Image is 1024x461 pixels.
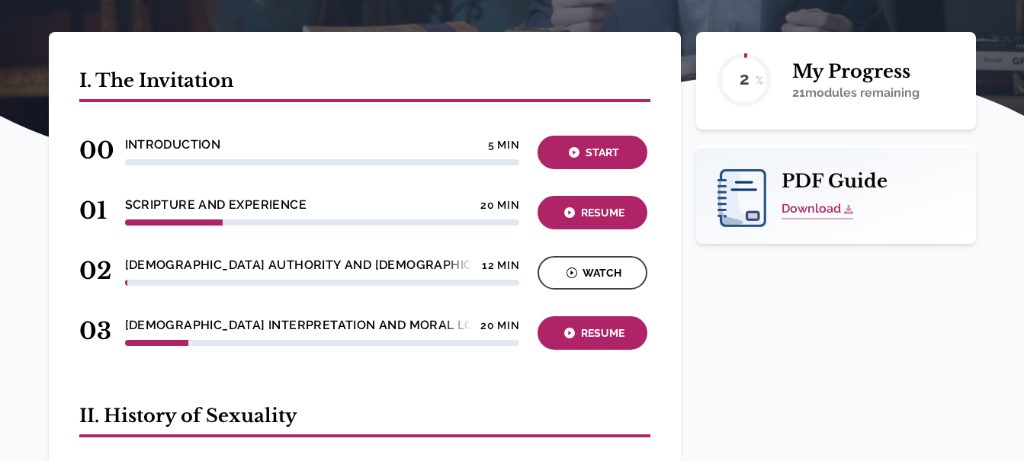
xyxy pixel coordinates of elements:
[79,197,107,225] span: 01
[740,69,750,88] text: 2
[125,196,307,214] h4: Scripture and Experience
[792,59,920,84] h2: My Progress
[79,257,107,285] span: 02
[79,317,107,345] span: 03
[782,200,853,219] a: Download
[792,84,920,102] p: 21 modules remaining
[542,204,643,222] div: Resume
[542,144,643,162] div: Start
[79,136,107,165] span: 00
[717,169,954,194] h2: PDF Guide
[482,259,519,271] h4: 12 min
[542,264,643,282] div: Watch
[125,136,221,154] h4: Introduction
[538,196,647,229] button: Resume
[79,404,651,437] h2: II. History of Sexuality
[480,199,519,211] h4: 20 min
[79,69,651,102] h2: I. The Invitation
[538,136,647,169] button: Start
[125,316,496,335] h4: [DEMOGRAPHIC_DATA] Interpretation and Moral Logic
[488,139,520,151] h4: 5 min
[125,256,660,274] h4: [DEMOGRAPHIC_DATA] Authority and [DEMOGRAPHIC_DATA] [DEMOGRAPHIC_DATA]
[542,325,643,342] div: Resume
[538,316,647,350] button: Resume
[538,256,647,290] button: Watch
[480,319,519,331] h4: 20 min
